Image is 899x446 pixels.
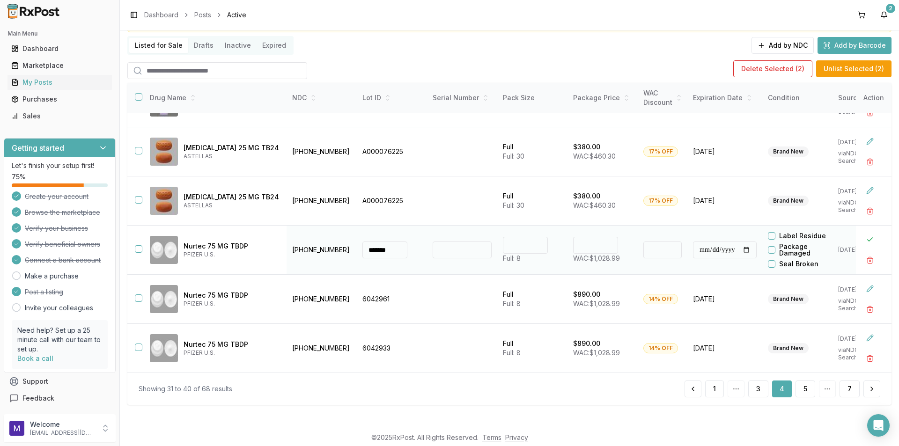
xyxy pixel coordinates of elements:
button: Feedback [4,390,116,407]
p: ASTELLAS [184,202,279,209]
button: 5 [796,380,815,397]
button: 7 [840,380,860,397]
div: 14% OFF [643,343,678,353]
button: My Posts [4,75,116,90]
td: [PHONE_NUMBER] [287,324,357,373]
a: Posts [194,10,211,20]
td: Full [497,127,567,176]
a: Book a call [17,354,53,362]
span: WAC: $1,028.99 [573,300,620,307]
span: Post a listing [25,287,63,297]
span: [DATE] [693,147,757,156]
button: Expired [257,38,292,53]
span: Full: 8 [503,300,521,307]
p: [DATE] [838,286,874,293]
div: 17% OFF [643,196,678,206]
p: Let's finish your setup first! [12,161,108,170]
p: Welcome [30,420,95,429]
span: Browse the marketplace [25,208,100,217]
button: Drafts [188,38,219,53]
img: Nurtec 75 MG TBDP [150,334,178,362]
span: [DATE] [693,344,757,353]
p: $380.00 [573,191,600,201]
p: PFIZER U.S. [184,300,279,307]
a: Sales [7,108,112,124]
td: A000076225 [357,176,427,226]
span: Full: 8 [503,349,521,357]
td: A000076225 [357,127,427,176]
p: via NDC Search [838,346,874,361]
button: Delete [862,154,878,170]
button: 1 [705,380,724,397]
p: $890.00 [573,290,600,299]
p: Nurtec 75 MG TBDP [184,241,279,251]
button: Add by Barcode [818,37,892,54]
span: 75 % [12,172,26,182]
div: WAC Discount [643,88,682,107]
div: Serial Number [433,93,492,102]
p: Need help? Set up a 25 minute call with our team to set up. [17,326,102,354]
div: Package Price [573,93,632,102]
img: RxPost Logo [4,4,64,19]
div: Drug Name [150,93,279,102]
label: Label Residue [779,233,826,239]
h3: Getting started [12,142,64,154]
div: Dashboard [11,44,108,53]
th: Action [856,83,892,113]
div: Brand New [768,343,809,353]
p: via NDC Search [838,150,874,165]
button: Delete [862,252,878,269]
button: Inactive [219,38,257,53]
span: Active [227,10,246,20]
span: WAC: $460.30 [573,201,616,209]
span: Verify beneficial owners [25,240,100,249]
a: Terms [482,433,501,441]
h2: Main Menu [7,30,112,37]
p: $890.00 [573,339,600,348]
p: via NDC Search [838,297,874,312]
span: Create your account [25,192,88,201]
td: [PHONE_NUMBER] [287,226,357,275]
p: [MEDICAL_DATA] 25 MG TB24 [184,143,279,153]
button: 2 [877,7,892,22]
button: Delete [862,203,878,219]
p: [MEDICAL_DATA] 25 MG TB24 [184,192,279,202]
button: Edit [862,133,878,150]
div: 2 [886,4,895,13]
span: [DATE] [693,294,757,304]
a: Invite your colleagues [25,303,93,313]
td: [PHONE_NUMBER] [287,127,357,176]
div: Brand New [768,146,809,157]
a: Dashboard [7,40,112,57]
span: WAC: $1,028.99 [573,349,620,357]
button: Close [862,231,878,248]
button: Delete [862,350,878,367]
button: 4 [772,380,792,397]
td: Full [497,176,567,226]
td: 6042961 [357,275,427,324]
p: $380.00 [573,142,600,152]
nav: breadcrumb [144,10,246,20]
div: Expiration Date [693,93,757,102]
span: Feedback [22,394,54,403]
div: Marketplace [11,61,108,70]
p: PFIZER U.S. [184,251,279,258]
button: 3 [748,380,768,397]
div: Brand New [768,196,809,206]
div: Sales [11,111,108,121]
span: Verify your business [25,224,88,233]
div: Showing 31 to 40 of 68 results [139,384,232,394]
p: Nurtec 75 MG TBDP [184,291,279,300]
span: Full: 30 [503,201,524,209]
button: Unlist Selected (2) [816,60,892,77]
span: Full: 30 [503,152,524,160]
div: My Posts [11,78,108,87]
div: Lot ID [362,93,421,102]
button: Edit [862,280,878,297]
td: Full [497,324,567,373]
p: [DATE] [838,335,874,343]
span: Full: 8 [503,254,521,262]
a: Marketplace [7,57,112,74]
